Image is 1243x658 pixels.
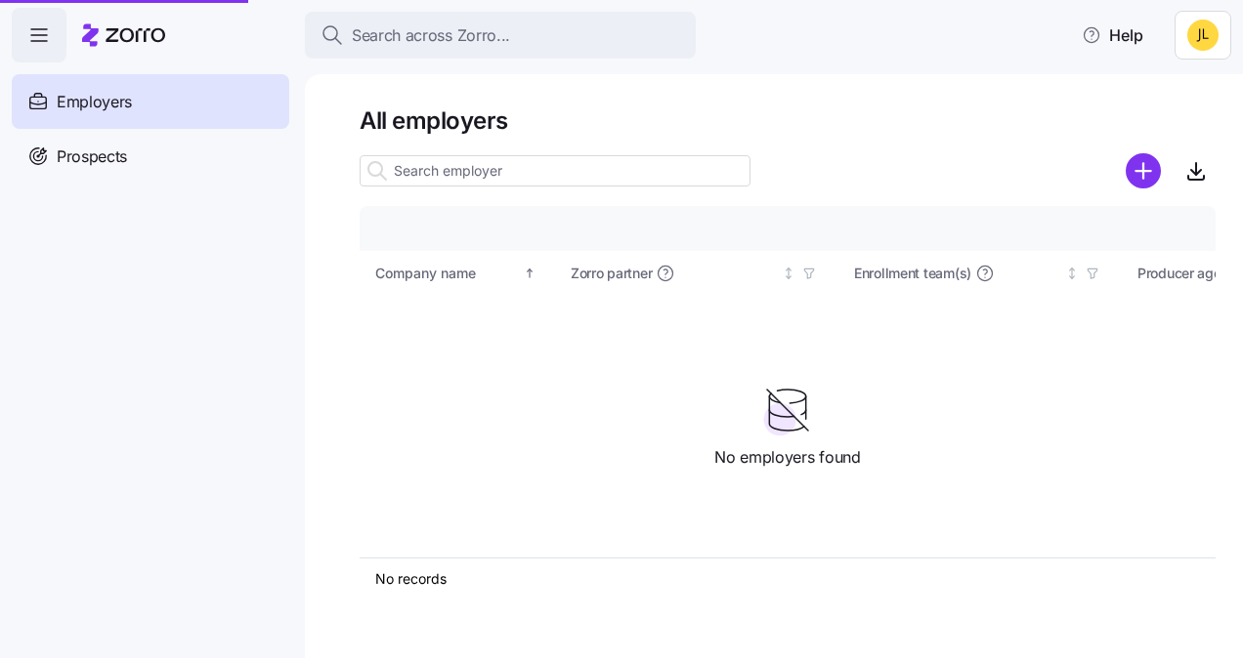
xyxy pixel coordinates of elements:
[838,251,1122,296] th: Enrollment team(s)Not sorted
[360,105,1216,136] h1: All employers
[714,445,860,470] span: No employers found
[1082,23,1143,47] span: Help
[782,267,795,280] div: Not sorted
[360,155,750,186] input: Search employer
[57,90,132,114] span: Employers
[571,264,652,283] span: Zorro partner
[360,251,555,296] th: Company nameSorted ascending
[523,267,536,280] div: Sorted ascending
[57,144,127,169] span: Prospects
[555,251,838,296] th: Zorro partnerNot sorted
[12,129,289,184] a: Prospects
[1065,267,1079,280] div: Not sorted
[305,12,696,59] button: Search across Zorro...
[854,264,971,283] span: Enrollment team(s)
[375,263,520,284] div: Company name
[352,23,510,48] span: Search across Zorro...
[1187,20,1219,51] img: 4bbb7b38fb27464b0c02eb484b724bf2
[12,74,289,129] a: Employers
[1066,16,1159,55] button: Help
[375,569,1034,589] div: No records
[1126,153,1161,188] svg: add icon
